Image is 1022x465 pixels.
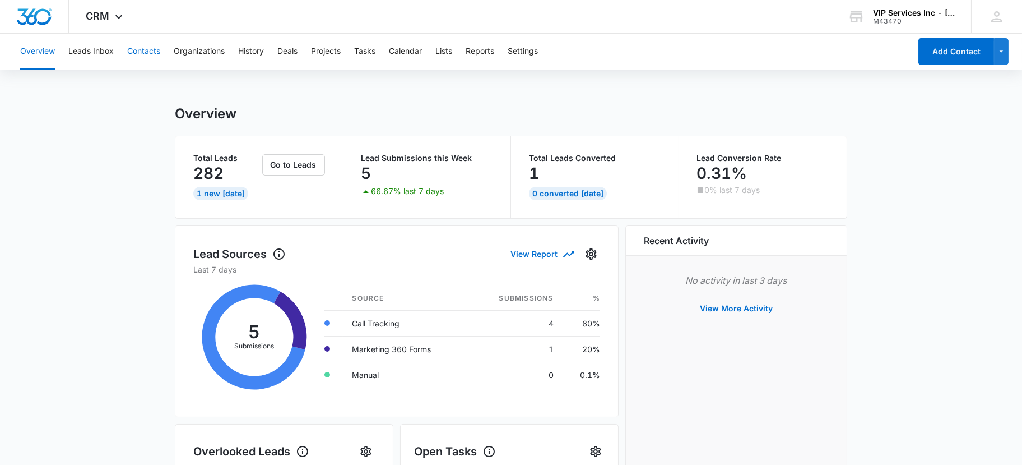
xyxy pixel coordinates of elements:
[262,154,325,176] button: Go to Leads
[389,34,422,70] button: Calendar
[343,287,468,311] th: Source
[563,362,600,388] td: 0.1%
[468,362,562,388] td: 0
[689,295,784,322] button: View More Activity
[361,154,493,162] p: Lead Submissions this Week
[262,160,325,169] a: Go to Leads
[68,34,114,70] button: Leads Inbox
[193,154,260,162] p: Total Leads
[582,245,600,263] button: Settings
[468,287,562,311] th: Submissions
[529,164,539,182] p: 1
[587,443,605,461] button: Settings
[193,164,224,182] p: 282
[354,34,375,70] button: Tasks
[127,34,160,70] button: Contacts
[644,274,829,287] p: No activity in last 3 days
[277,34,298,70] button: Deals
[563,287,600,311] th: %
[563,310,600,336] td: 80%
[193,443,309,460] h1: Overlooked Leads
[238,34,264,70] button: History
[510,244,573,264] button: View Report
[435,34,452,70] button: Lists
[529,154,661,162] p: Total Leads Converted
[468,336,562,362] td: 1
[414,443,496,460] h1: Open Tasks
[193,264,600,275] p: Last 7 days
[193,246,286,263] h1: Lead Sources
[311,34,341,70] button: Projects
[705,186,760,194] p: 0% last 7 days
[343,336,468,362] td: Marketing 360 Forms
[697,154,829,162] p: Lead Conversion Rate
[20,34,55,70] button: Overview
[175,105,236,122] h1: Overview
[644,234,709,247] h6: Recent Activity
[563,336,600,362] td: 20%
[86,10,109,22] span: CRM
[873,17,955,25] div: account id
[697,164,747,182] p: 0.31%
[466,34,494,70] button: Reports
[357,443,375,461] button: Settings
[918,38,994,65] button: Add Contact
[193,187,248,200] div: 1 New [DATE]
[873,8,955,17] div: account name
[508,34,538,70] button: Settings
[371,187,444,195] p: 66.67% last 7 days
[468,310,562,336] td: 4
[361,164,371,182] p: 5
[174,34,225,70] button: Organizations
[529,187,607,200] div: 0 Converted [DATE]
[343,362,468,388] td: Manual
[343,310,468,336] td: Call Tracking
